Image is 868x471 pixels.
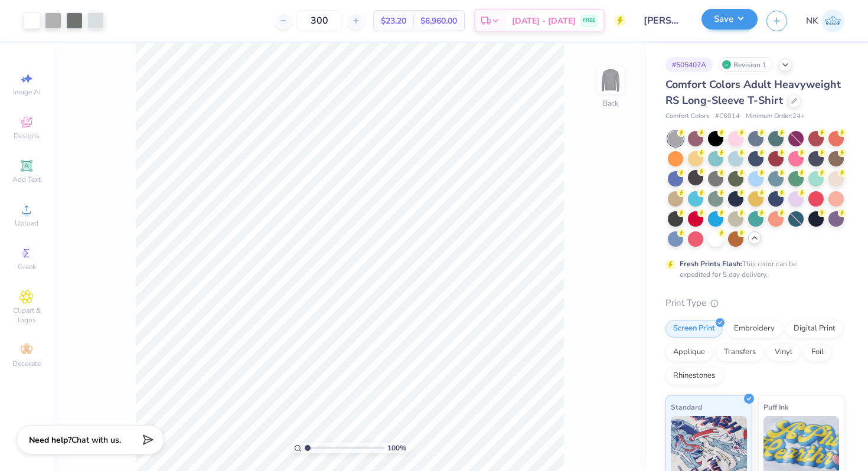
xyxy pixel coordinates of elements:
strong: Need help? [29,434,71,446]
span: Comfort Colors Adult Heavyweight RS Long-Sleeve T-Shirt [665,77,841,107]
span: Comfort Colors [665,112,709,122]
img: Back [599,68,622,92]
input: Untitled Design [635,9,693,32]
span: Puff Ink [763,401,788,413]
div: Revision 1 [719,57,773,72]
div: Transfers [716,344,763,361]
div: This color can be expedited for 5 day delivery. [680,259,825,280]
span: Add Text [12,175,41,184]
div: Rhinestones [665,367,723,385]
span: Minimum Order: 24 + [746,112,805,122]
button: Save [701,9,758,30]
span: Chat with us. [71,434,121,446]
span: Decorate [12,359,41,368]
span: Upload [15,218,38,228]
div: Back [603,98,618,109]
div: Applique [665,344,713,361]
span: Clipart & logos [6,306,47,325]
a: NK [806,9,844,32]
div: Print Type [665,296,844,310]
span: [DATE] - [DATE] [512,15,576,27]
div: # 505407A [665,57,713,72]
div: Vinyl [767,344,800,361]
strong: Fresh Prints Flash: [680,259,742,269]
img: Nasrullah Khan [821,9,844,32]
div: Screen Print [665,320,723,338]
span: $23.20 [381,15,406,27]
input: – – [296,10,342,31]
span: # C6014 [715,112,740,122]
div: Foil [804,344,831,361]
span: Image AI [13,87,41,97]
span: Designs [14,131,40,140]
span: $6,960.00 [420,15,457,27]
span: NK [806,14,818,28]
span: FREE [583,17,595,25]
span: 100 % [387,443,406,453]
span: Standard [671,401,702,413]
div: Embroidery [726,320,782,338]
div: Digital Print [786,320,843,338]
span: Greek [18,262,36,272]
